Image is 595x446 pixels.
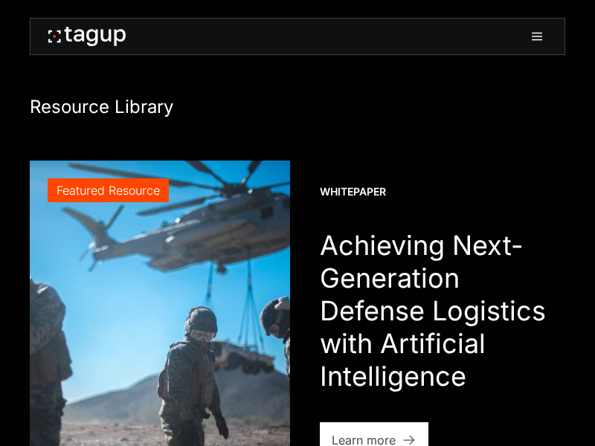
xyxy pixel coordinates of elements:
[320,184,386,199] div: Whitepaper
[30,95,565,119] h1: Resource Library
[57,181,160,199] div: Featured Resource
[320,229,565,392] h1: Achieving Next-Generation Defense Logistics with Artificial Intelligence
